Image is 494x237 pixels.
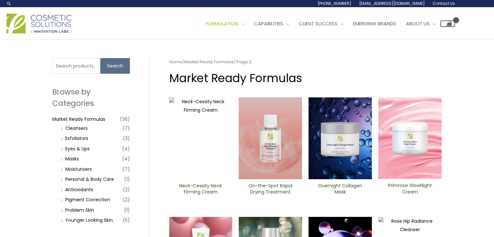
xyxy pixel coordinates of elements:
img: On-the-Spot ​Rapid Drying Treatment [239,97,302,179]
a: Moisturizers [65,166,92,172]
img: Cosmetic Solutions Logo [6,14,71,33]
a: Antioxidants [65,186,93,193]
h1: Market Ready Formulas [169,70,442,86]
span: (36) [120,115,130,124]
span: (2) [123,185,130,194]
a: View Shopping Cart, empty [440,20,455,27]
a: Personal & Body Care [65,176,114,182]
span: (1) [124,206,130,215]
a: PIgment Correction [65,196,110,203]
a: Primrose GlowNight Cream [384,182,436,197]
a: Problem Skin [65,207,94,213]
span: (3) [123,134,130,143]
span: Contact Us [433,1,455,6]
span: (4) [122,154,130,163]
span: [PHONE_NUMBER] [318,1,351,6]
a: Search icon link [6,1,12,6]
button: Search [100,58,130,74]
span: (1) [124,175,130,184]
span: [EMAIL_ADDRESS][DOMAIN_NAME] [359,1,425,6]
img: Neck-Cessity Neck Firming Cream [169,97,233,179]
span: (7) [122,124,130,133]
input: Search products… [52,58,100,74]
a: Formulation [201,14,249,33]
h2: Neck-Cessity Neck Firming Cream [174,183,227,195]
a: Client Success [294,14,348,33]
span: Emerging Brands [353,20,396,27]
h2: On-the-Spot ​Rapid Drying Treatment [244,183,297,195]
a: Neck-Cessity Neck Firming Cream [174,183,227,197]
a: On-the-Spot ​Rapid Drying Treatment [244,183,297,197]
a: Eyes & Lips [65,145,90,152]
a: Capabilities [249,14,294,33]
h2: Overnight Collagen Mask [314,183,366,195]
a: About Us [401,14,440,33]
a: Emerging Brands [348,14,401,33]
a: Overnight Collagen Mask [314,183,366,197]
span: About Us [406,20,430,27]
h2: Browse by Categories [52,86,130,108]
nav: Breadcrumb [169,58,442,66]
span: Client Success [299,20,337,27]
span: (5) [123,216,130,225]
h2: Primrose GlowNight Cream [384,182,436,195]
a: Market Ready Formulas [52,116,105,122]
a: Cleansers [65,125,88,131]
a: Market Ready Formulas [184,59,234,65]
a: Home [169,59,182,65]
span: (4) [122,144,130,153]
span: Formulation [206,20,238,27]
a: Exfoliators [65,135,88,142]
span: Capabilities [254,20,283,27]
img: Overnight Collagen Mask [309,97,372,179]
nav: Site Navigation [196,14,455,33]
span: (2) [123,195,130,204]
span: (7) [122,165,130,174]
a: Masks [65,156,79,162]
img: Primrose Glow Night Cream [378,97,442,179]
a: Younger Looking Skin [65,217,113,223]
